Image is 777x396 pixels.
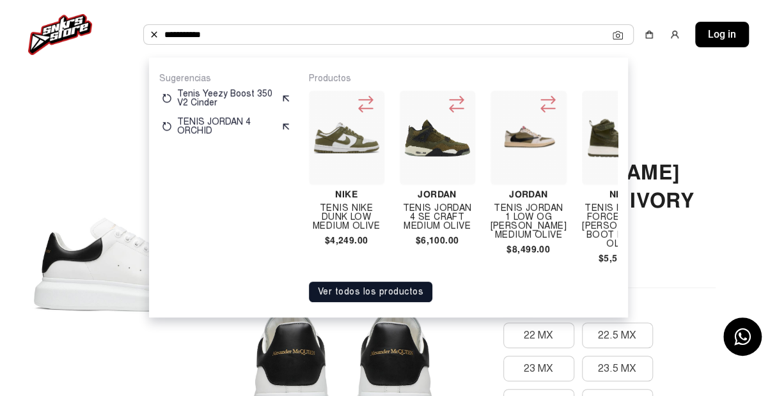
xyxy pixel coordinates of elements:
p: TENIS JORDAN 4 ORCHID [177,118,276,135]
p: Productos [309,73,618,84]
img: logo [28,14,92,55]
img: Tenis Jordan 4 Se Craft Medium Olive [405,119,470,156]
h4: Tenis Nike Air Force 1 High [PERSON_NAME] Boot Medium Olive [582,204,658,248]
button: Ver todos los productos [309,282,433,302]
h4: Nike [309,190,384,199]
img: shopping [644,29,654,40]
img: restart.svg [162,121,172,132]
h4: Jordan [491,190,567,199]
h4: $6,100.00 [400,236,475,245]
h4: $8,499.00 [491,245,567,254]
h4: $4,249.00 [309,236,384,245]
h4: Nike [582,190,658,199]
h4: Jordan [400,190,475,199]
button: 23 MX [503,356,574,381]
p: Tenis Yeezy Boost 350 V2 Cinder [177,89,276,107]
button: 22.5 MX [582,323,653,348]
h4: TENIS JORDAN 1 LOW OG [PERSON_NAME] MEDIUM OLIVE [491,204,567,240]
img: Tenis Nike Air Force 1 High Gore Tex Boot Medium Olive [587,118,653,158]
img: TENIS JORDAN 1 LOW OG TRAVIS SCOTT MEDIUM OLIVE [496,105,561,171]
img: suggest.svg [281,93,291,103]
button: 22 MX [503,323,574,348]
img: Tenis Nike Dunk Low Medium Olive [314,105,379,171]
span: Log in [708,27,736,42]
button: 23.5 MX [582,356,653,381]
h4: Tenis Jordan 4 Se Craft Medium Olive [400,204,475,231]
img: Buscar [149,29,159,40]
h4: Tenis Nike Dunk Low Medium Olive [309,204,384,231]
h4: $5,508.00 [582,254,658,263]
p: Sugerencias [159,73,294,84]
img: restart.svg [162,93,172,103]
img: suggest.svg [281,121,291,132]
img: user [670,29,680,40]
img: Cámara [613,30,623,40]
